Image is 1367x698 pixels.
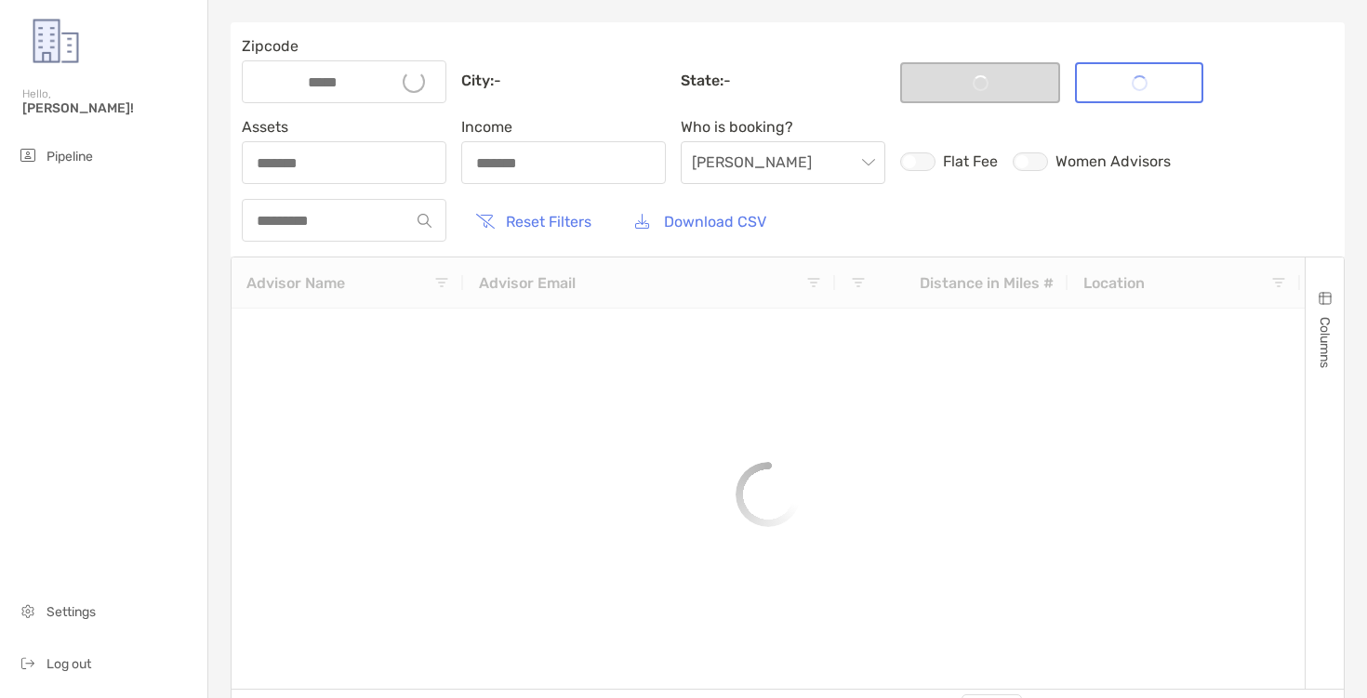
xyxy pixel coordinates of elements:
span: Income [461,118,666,136]
p: - [461,73,666,88]
span: Log out [46,656,91,672]
span: Pipeline [46,149,93,165]
p: - [681,73,885,88]
img: logout icon [17,652,39,674]
label: Women Advisors [1013,152,1171,171]
b: State: [681,72,723,89]
span: Brendan [692,142,874,183]
span: Who is booking? [681,118,885,136]
span: Settings [46,604,96,620]
label: Flat Fee [900,152,998,171]
button: Download CSV [620,201,780,242]
img: input icon [418,214,431,228]
span: Zipcode [242,37,446,55]
img: Zoe Logo [22,7,89,74]
input: Assets [243,155,445,171]
span: [PERSON_NAME]! [22,100,196,116]
input: Zipcode [248,74,397,90]
span: Columns [1317,317,1333,368]
span: Assets [242,118,446,136]
img: pipeline icon [17,144,39,166]
input: Income [462,155,665,171]
button: Reset Filters [461,201,605,242]
b: City: [461,72,494,89]
img: settings icon [17,599,39,622]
